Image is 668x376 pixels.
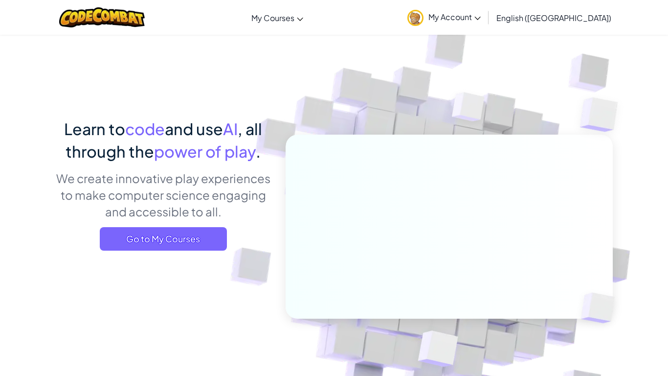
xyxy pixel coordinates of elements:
span: AI [223,119,238,139]
img: Overlap cubes [434,73,504,146]
span: . [256,141,261,161]
span: and use [165,119,223,139]
a: My Account [402,2,486,33]
span: English ([GEOGRAPHIC_DATA]) [496,13,611,23]
img: avatar [407,10,423,26]
span: Learn to [64,119,125,139]
img: CodeCombat logo [59,7,145,27]
span: power of play [154,141,256,161]
a: English ([GEOGRAPHIC_DATA]) [491,4,616,31]
span: My Account [428,12,481,22]
img: Overlap cubes [565,272,638,344]
a: My Courses [246,4,308,31]
span: My Courses [251,13,294,23]
span: code [125,119,165,139]
a: Go to My Courses [100,227,227,251]
p: We create innovative play experiences to make computer science engaging and accessible to all. [55,170,271,220]
img: Overlap cubes [560,73,645,156]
